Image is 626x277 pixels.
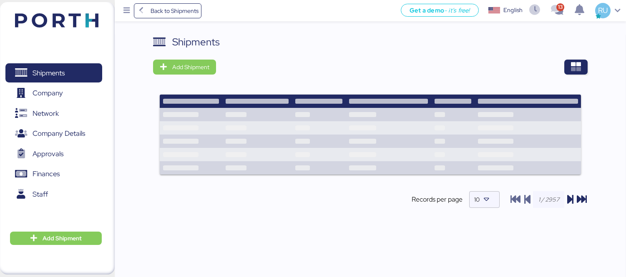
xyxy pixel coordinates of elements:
[172,35,220,50] div: Shipments
[120,4,134,18] button: Menu
[172,62,209,72] span: Add Shipment
[134,3,202,18] a: Back to Shipments
[33,188,48,200] span: Staff
[5,185,102,204] a: Staff
[5,63,102,82] a: Shipments
[5,144,102,163] a: Approvals
[5,84,102,103] a: Company
[33,67,65,79] span: Shipments
[412,195,463,205] span: Records per page
[33,168,60,180] span: Finances
[43,233,82,243] span: Add Shipment
[33,148,63,160] span: Approvals
[5,124,102,143] a: Company Details
[151,6,199,16] span: Back to Shipments
[503,6,523,15] div: English
[10,232,102,245] button: Add Shipment
[33,87,63,99] span: Company
[533,191,564,208] input: 1 / 2957
[5,165,102,184] a: Finances
[153,60,216,75] button: Add Shipment
[5,104,102,123] a: Network
[598,5,608,16] span: RU
[474,196,480,203] span: 10
[33,107,59,120] span: Network
[33,127,85,140] span: Company Details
